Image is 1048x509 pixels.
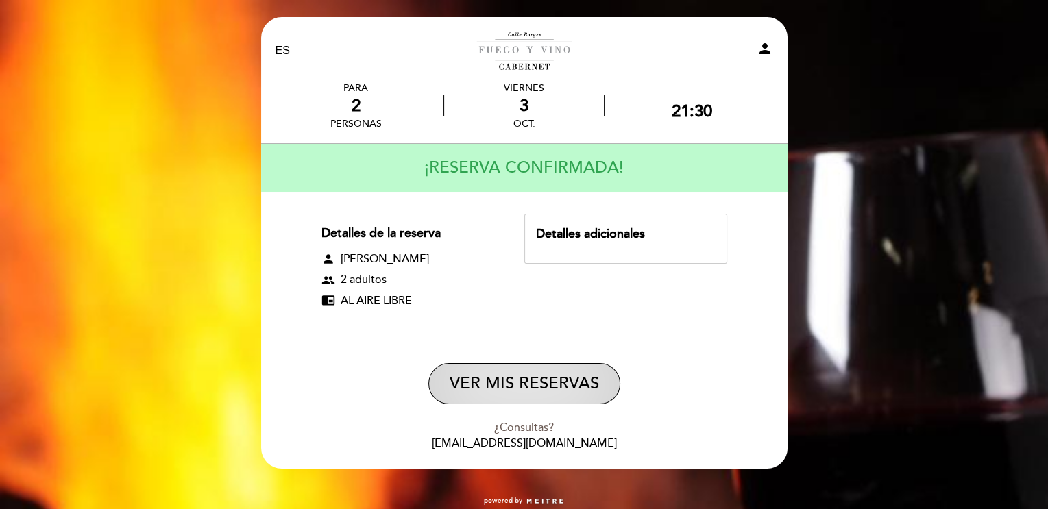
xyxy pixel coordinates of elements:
[321,273,335,287] span: group
[321,225,500,243] div: Detalles de la reserva
[341,293,412,309] span: AL AIRE LIBRE
[536,225,715,243] div: Detalles adicionales
[484,496,522,506] span: powered by
[330,82,382,94] div: PARA
[526,498,565,505] img: MEITRE
[330,96,382,116] div: 2
[757,40,773,62] button: person
[439,32,610,70] a: Fuego y Vino Cabernet
[321,252,335,266] span: person
[757,40,773,57] i: person
[484,496,565,506] a: powered by
[444,96,604,116] div: 3
[444,118,604,129] div: oct.
[424,149,624,187] h4: ¡RESERVA CONFIRMADA!
[321,293,335,307] span: chrome_reader_mode
[330,118,382,129] div: personas
[672,101,712,121] div: 21:30
[271,420,778,436] div: ¿Consultas?
[444,82,604,94] div: viernes
[341,251,429,267] span: [PERSON_NAME]
[341,272,387,288] span: 2 adultos
[432,436,617,450] a: [EMAIL_ADDRESS][DOMAIN_NAME]
[428,363,620,404] button: VER MIS RESERVAS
